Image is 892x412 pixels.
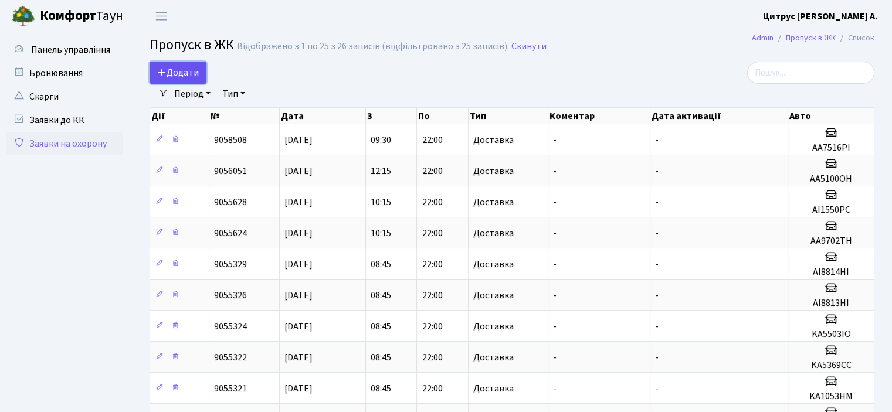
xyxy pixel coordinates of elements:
h5: AI8813HI [793,298,869,309]
h5: KA5369CC [793,360,869,371]
span: Доставка [473,291,514,300]
span: 9058508 [214,134,247,147]
span: - [655,351,659,364]
h5: АА9702ТН [793,236,869,247]
h5: AI8814HI [793,267,869,278]
th: Дії [150,108,209,124]
span: [DATE] [284,382,313,395]
span: - [553,289,557,302]
th: Дата [280,108,366,124]
span: 09:30 [371,134,391,147]
th: Тип [469,108,548,124]
span: 08:45 [371,258,391,271]
h5: АА5100ОН [793,173,869,185]
span: Доставка [473,229,514,238]
span: Доставка [473,353,514,362]
span: 22:00 [422,196,442,209]
span: - [553,258,557,271]
b: Комфорт [40,6,96,25]
span: Додати [157,66,199,79]
h5: KA1053HM [793,391,869,402]
span: - [655,258,659,271]
span: Таун [40,6,123,26]
th: Авто [788,108,874,124]
span: [DATE] [284,258,313,271]
a: Скинути [511,41,547,52]
b: Цитрус [PERSON_NAME] А. [763,10,878,23]
span: Доставка [473,135,514,145]
span: 22:00 [422,351,442,364]
span: - [655,289,659,302]
span: 08:45 [371,289,391,302]
span: Доставка [473,260,514,269]
span: - [553,227,557,240]
nav: breadcrumb [734,26,892,50]
span: - [655,227,659,240]
span: 22:00 [422,258,442,271]
span: 9055628 [214,196,247,209]
span: [DATE] [284,351,313,364]
span: 9055624 [214,227,247,240]
span: - [553,320,557,333]
span: Доставка [473,166,514,176]
th: По [417,108,468,124]
h5: АА7516РІ [793,142,869,154]
span: 9055329 [214,258,247,271]
span: Доставка [473,198,514,207]
span: Доставка [473,322,514,331]
span: - [655,382,659,395]
span: 10:15 [371,196,391,209]
th: Коментар [548,108,650,124]
a: Скарги [6,85,123,108]
span: Доставка [473,384,514,393]
span: - [655,196,659,209]
th: Дата активації [650,108,788,124]
a: Заявки до КК [6,108,123,132]
a: Тип [218,84,250,104]
span: 9055321 [214,382,247,395]
h5: KA5503IO [793,329,869,340]
span: - [553,382,557,395]
a: Бронювання [6,62,123,85]
a: Admin [752,32,774,44]
span: Пропуск в ЖК [150,35,234,55]
span: - [553,196,557,209]
input: Пошук... [747,62,874,84]
a: Цитрус [PERSON_NAME] А. [763,9,878,23]
th: № [209,108,280,124]
span: - [655,134,659,147]
a: Період [169,84,215,104]
span: 9055326 [214,289,247,302]
span: - [553,351,557,364]
img: logo.png [12,5,35,28]
a: Додати [150,62,206,84]
div: Відображено з 1 по 25 з 26 записів (відфільтровано з 25 записів). [237,41,509,52]
span: 08:45 [371,351,391,364]
span: [DATE] [284,196,313,209]
span: 10:15 [371,227,391,240]
a: Панель управління [6,38,123,62]
span: 22:00 [422,382,442,395]
li: Список [836,32,874,45]
span: [DATE] [284,320,313,333]
span: - [553,165,557,178]
span: - [655,165,659,178]
span: [DATE] [284,134,313,147]
a: Заявки на охорону [6,132,123,155]
span: 22:00 [422,165,442,178]
span: [DATE] [284,227,313,240]
th: З [366,108,417,124]
h5: АІ1550РС [793,205,869,216]
a: Пропуск в ЖК [786,32,836,44]
span: 9055322 [214,351,247,364]
span: 12:15 [371,165,391,178]
span: 08:45 [371,382,391,395]
span: 22:00 [422,134,442,147]
button: Переключити навігацію [147,6,176,26]
span: 22:00 [422,227,442,240]
span: 9055324 [214,320,247,333]
span: 08:45 [371,320,391,333]
span: [DATE] [284,289,313,302]
span: [DATE] [284,165,313,178]
span: - [655,320,659,333]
